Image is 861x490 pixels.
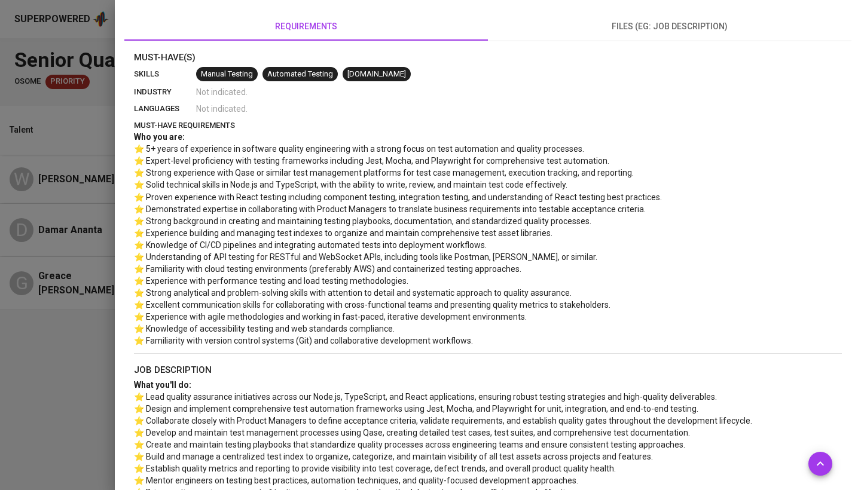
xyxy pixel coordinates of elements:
span: [DOMAIN_NAME] [343,69,411,80]
span: ⭐ Develop and maintain test management processes using Qase, creating detailed test cases, test s... [134,428,690,437]
span: ⭐ Knowledge of accessibility testing and web standards compliance. [134,324,395,333]
span: files (eg: job description) [495,19,844,34]
span: What you'll do: [134,380,191,390]
span: ⭐ Familiarity with version control systems (Git) and collaborative development workflows. [134,336,473,345]
p: job description [134,363,842,377]
span: ⭐ Mentor engineers on testing best practices, automation techniques, and quality-focused developm... [134,476,578,485]
p: industry [134,86,196,98]
p: skills [134,68,196,80]
span: ⭐ Demonstrated expertise in collaborating with Product Managers to translate business requirement... [134,204,646,214]
span: ⭐ Create and maintain testing playbooks that standardize quality processes across engineering tea... [134,440,685,449]
span: ⭐ Collaborate closely with Product Managers to define acceptance criteria, validate requirements,... [134,416,752,425]
span: ⭐ Experience with performance testing and load testing methodologies. [134,276,408,286]
span: ⭐ Design and implement comprehensive test automation frameworks using Jest, Mocha, and Playwright... [134,404,698,414]
span: ⭐ Excellent communication skills for collaborating with cross-functional teams and presenting qua... [134,300,610,310]
span: ⭐ Strong experience with Qase or similar test management platforms for test case management, exec... [134,168,634,177]
span: ⭐ Experience with agile methodologies and working in fast-paced, iterative development environments. [134,312,527,321]
span: ⭐ Experience building and managing test indexes to organize and maintain comprehensive test asset... [134,228,552,238]
span: ⭐ Strong analytical and problem-solving skills with attention to detail and systematic approach t... [134,288,572,298]
span: ⭐ Establish quality metrics and reporting to provide visibility into test coverage, defect trends... [134,464,616,473]
span: ⭐ Understanding of API testing for RESTful and WebSocket APIs, including tools like Postman, [PER... [134,252,597,262]
span: Automated Testing [262,69,338,80]
span: ⭐ Proven experience with React testing including component testing, integration testing, and unde... [134,192,662,202]
p: languages [134,103,196,115]
span: ⭐ Familiarity with cloud testing environments (preferably AWS) and containerized testing approaches. [134,264,521,274]
span: ⭐ Expert-level proficiency with testing frameworks including Jest, Mocha, and Playwright for comp... [134,156,609,166]
span: Manual Testing [196,69,258,80]
span: ⭐ Solid technical skills in Node.js and TypeScript, with the ability to write, review, and mainta... [134,180,567,189]
span: ⭐ Build and manage a centralized test index to organize, categorize, and maintain visibility of a... [134,452,653,461]
span: Not indicated . [196,86,248,98]
span: ⭐ 5+ years of experience in software quality engineering with a strong focus on test automation a... [134,144,584,154]
span: ⭐ Knowledge of CI/CD pipelines and integrating automated tests into deployment workflows. [134,240,487,250]
span: Who you are: [134,132,185,142]
p: must-have requirements [134,120,842,131]
p: Must-Have(s) [134,51,842,65]
span: Not indicated . [196,103,248,115]
span: ⭐ Lead quality assurance initiatives across our Node.js, TypeScript, and React applications, ensu... [134,392,717,402]
span: requirements [132,19,481,34]
span: ⭐ Strong background in creating and maintaining testing playbooks, documentation, and standardize... [134,216,591,226]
